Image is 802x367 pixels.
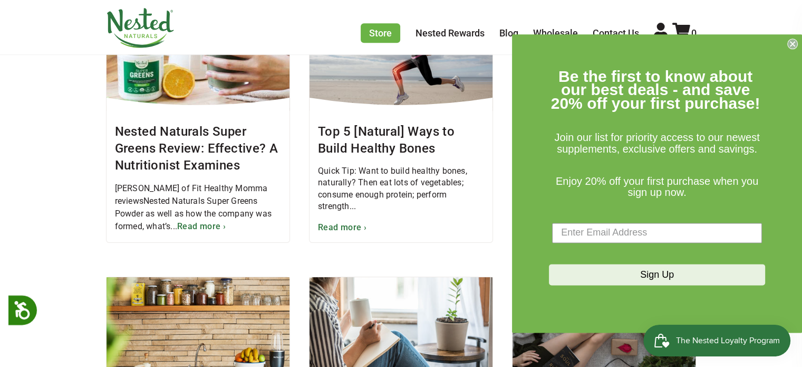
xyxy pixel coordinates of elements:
[672,27,697,39] a: 0
[318,165,484,232] a: Quick Tip: Want to build healthy bones, naturally? Then eat lots of vegetables; consume enough pr...
[643,325,791,356] iframe: Button to open loyalty program pop-up
[533,27,578,39] a: Wholesale
[787,39,798,49] button: Close dialog
[318,124,455,156] a: Top 5 [Natural] Ways to Build Healthy Bones
[115,196,272,231] span: Nested Naturals Super Greens Powder as well as how the company was formed, what’s...
[107,5,289,111] img: Nested Naturals Super Greens Review: Effective? A Nutritionist Examines
[115,183,268,206] span: [PERSON_NAME] of Fit Healthy Momma reviews
[177,221,226,231] span: Read more ›
[416,27,485,39] a: Nested Rewards
[551,68,760,112] span: Be the first to know about our best deals - and save 20% off your first purchase!
[318,222,366,232] span: Read more ›
[556,175,758,199] span: Enjoy 20% off your first purchase when you sign up now.
[593,27,639,39] a: Contact Us
[499,27,518,39] a: Blog
[310,5,492,111] img: Top 5 [Natural] Ways to Build Healthy Bones
[549,264,765,285] button: Sign Up
[554,132,759,155] span: Join our list for priority access to our newest supplements, exclusive offers and savings.
[318,165,484,213] p: Quick Tip: Want to build healthy bones, naturally? Then eat lots of vegetables; consume enough pr...
[691,27,697,39] span: 0
[106,8,175,48] img: Nested Naturals
[361,23,400,43] a: Store
[552,223,762,243] input: Enter Email Address
[115,124,278,173] a: Nested Naturals Super Greens Review: Effective? A Nutritionist Examines
[512,34,802,333] div: FLYOUT Form
[115,183,272,231] a: [PERSON_NAME] of Fit Healthy Momma reviewsNested Naturals Super Greens Powder as well as how the ...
